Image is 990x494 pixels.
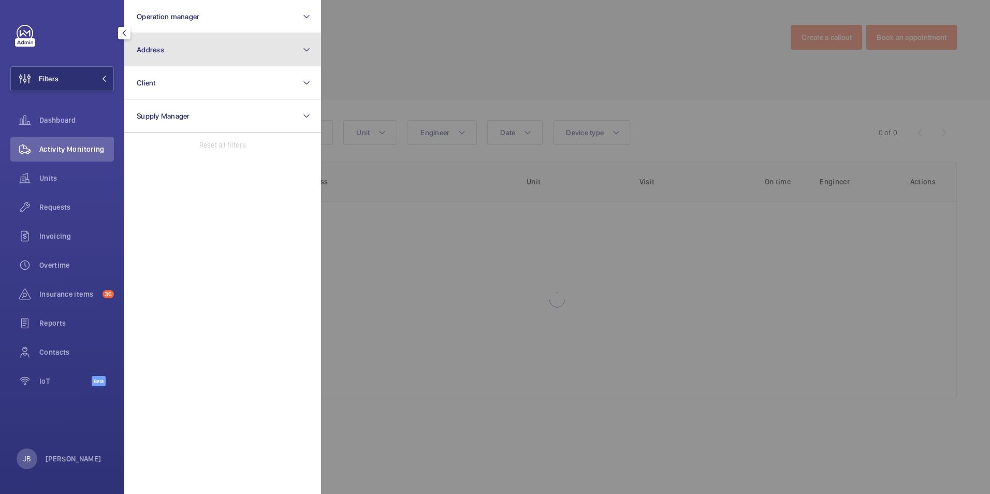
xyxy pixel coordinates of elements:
span: Filters [39,74,59,84]
p: [PERSON_NAME] [46,454,101,464]
span: Requests [39,202,114,212]
p: JB [23,454,31,464]
span: Reports [39,318,114,328]
span: Insurance items [39,289,98,299]
span: Overtime [39,260,114,270]
span: Invoicing [39,231,114,241]
span: IoT [39,376,92,386]
span: Dashboard [39,115,114,125]
button: Filters [10,66,114,91]
span: Activity Monitoring [39,144,114,154]
span: 36 [103,290,114,298]
span: Contacts [39,347,114,357]
span: Units [39,173,114,183]
span: Beta [92,376,106,386]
